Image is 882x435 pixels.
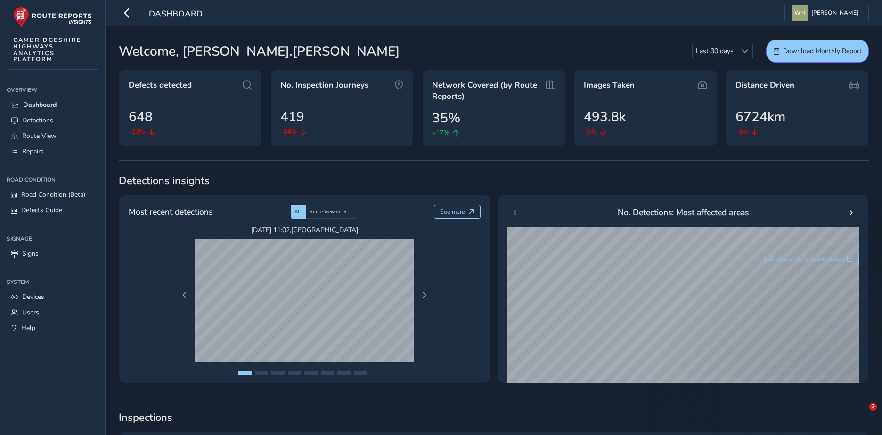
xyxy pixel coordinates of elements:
[337,371,351,375] button: Page 7
[271,371,285,375] button: Page 3
[13,7,92,28] img: rr logo
[119,411,869,425] span: Inspections
[294,209,299,215] span: AI
[792,5,862,21] button: [PERSON_NAME]
[119,174,869,188] span: Detections insights
[7,113,98,128] a: Detections
[758,252,859,266] button: See difference for same period
[7,289,98,305] a: Devices
[764,255,844,263] span: See difference for same period
[440,208,465,216] span: See more
[850,403,873,426] iframe: Intercom live chat
[195,226,414,234] span: [DATE] 11:02 , [GEOGRAPHIC_DATA]
[255,371,268,375] button: Page 2
[238,371,252,375] button: Page 1
[288,371,301,375] button: Page 4
[735,80,794,91] span: Distance Driven
[7,275,98,289] div: System
[22,147,44,156] span: Repairs
[13,37,82,63] span: CAMBRIDGESHIRE HIGHWAYS ANALYTICS PLATFORM
[584,127,596,137] span: -5%
[417,289,431,302] button: Next Page
[354,371,367,375] button: Page 8
[432,108,460,128] span: 35%
[22,308,39,317] span: Users
[21,206,62,215] span: Defects Guide
[7,232,98,246] div: Signage
[869,403,877,411] span: 2
[129,80,192,91] span: Defects detected
[434,205,481,219] button: See more
[584,107,626,127] span: 493.8k
[321,371,334,375] button: Page 6
[129,127,145,137] span: -23%
[618,206,749,218] span: No. Detections: Most affected areas
[22,131,57,140] span: Route View
[149,8,203,21] span: Dashboard
[21,323,35,332] span: Help
[7,97,98,113] a: Dashboard
[119,41,400,61] span: Welcome, [PERSON_NAME].[PERSON_NAME]
[7,320,98,336] a: Help
[129,107,153,127] span: 648
[291,205,306,219] div: AI
[693,43,737,59] span: Last 30 days
[783,47,862,56] span: Download Monthly Report
[735,107,785,127] span: 6724km
[432,128,449,138] span: +17%
[129,206,212,218] span: Most recent detections
[7,173,98,187] div: Road Condition
[23,100,57,109] span: Dashboard
[792,5,808,21] img: diamond-layout
[7,144,98,159] a: Repairs
[21,190,85,199] span: Road Condition (Beta)
[280,80,368,91] span: No. Inspection Journeys
[22,116,53,125] span: Detections
[7,187,98,202] a: Road Condition (Beta)
[735,127,748,137] span: -3%
[306,205,356,219] div: Route View defect
[811,5,858,21] span: [PERSON_NAME]
[766,40,869,63] button: Download Monthly Report
[432,80,543,102] span: Network Covered (by Route Reports)
[7,202,98,218] a: Defects Guide
[178,289,191,302] button: Previous Page
[310,209,349,215] span: Route View defect
[280,107,304,127] span: 419
[7,246,98,261] a: Signs
[7,128,98,144] a: Route View
[304,371,318,375] button: Page 5
[22,292,44,301] span: Devices
[7,305,98,320] a: Users
[280,127,297,137] span: -14%
[7,83,98,97] div: Overview
[584,80,635,91] span: Images Taken
[22,249,39,258] span: Signs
